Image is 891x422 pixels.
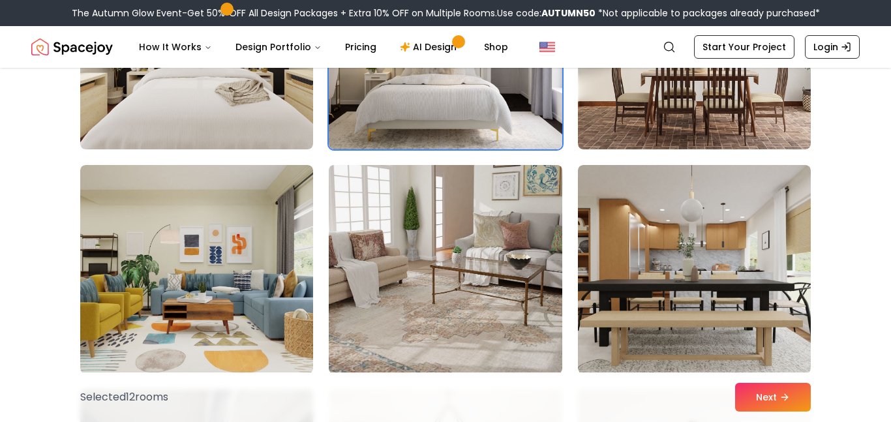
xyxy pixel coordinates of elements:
a: Spacejoy [31,34,113,60]
img: Spacejoy Logo [31,34,113,60]
span: Use code: [497,7,596,20]
button: How It Works [128,34,222,60]
a: Shop [474,34,519,60]
b: AUTUMN50 [541,7,596,20]
img: Room room-69 [578,165,811,374]
nav: Global [31,26,860,68]
img: Room room-68 [323,160,567,379]
button: Next [735,383,811,412]
a: Start Your Project [694,35,794,59]
div: The Autumn Glow Event-Get 50% OFF All Design Packages + Extra 10% OFF on Multiple Rooms. [72,7,820,20]
a: Pricing [335,34,387,60]
button: Design Portfolio [225,34,332,60]
a: Login [805,35,860,59]
p: Selected 12 room s [80,389,168,405]
a: AI Design [389,34,471,60]
nav: Main [128,34,519,60]
img: Room room-67 [80,165,313,374]
span: *Not applicable to packages already purchased* [596,7,820,20]
img: United States [539,39,555,55]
